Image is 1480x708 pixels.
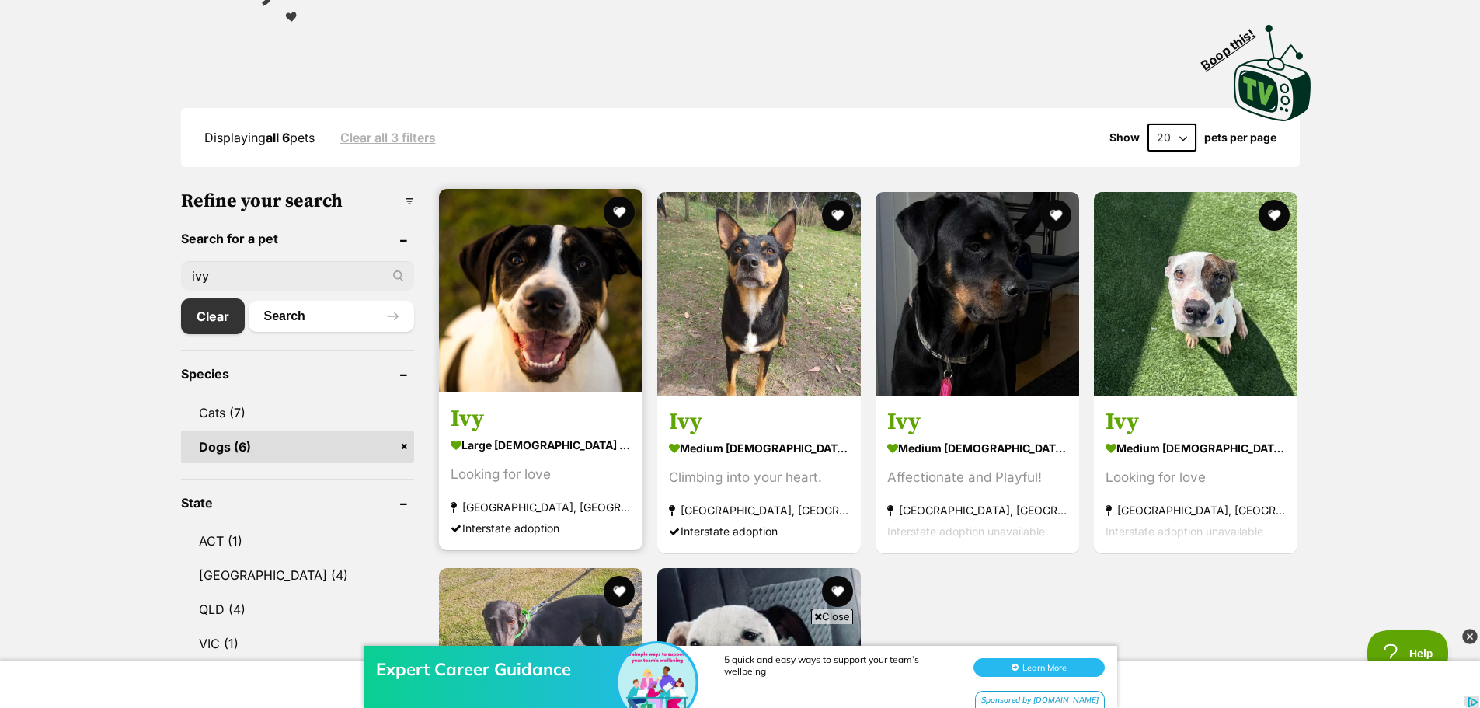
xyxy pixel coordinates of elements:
[887,500,1067,521] strong: [GEOGRAPHIC_DATA], [GEOGRAPHIC_DATA]
[181,298,245,334] a: Clear
[887,525,1045,538] span: Interstate adoption unavailable
[1106,500,1286,521] strong: [GEOGRAPHIC_DATA], [GEOGRAPHIC_DATA]
[618,29,696,106] img: Expert Career Guidance
[604,576,635,607] button: favourite
[439,392,642,550] a: Ivy large [DEMOGRAPHIC_DATA] Dog Looking for love [GEOGRAPHIC_DATA], [GEOGRAPHIC_DATA] Interstate...
[724,39,957,62] div: 5 quick and easy ways to support your team’s wellbeing
[876,396,1079,553] a: Ivy medium [DEMOGRAPHIC_DATA] Dog Affectionate and Playful! [GEOGRAPHIC_DATA], [GEOGRAPHIC_DATA] ...
[249,301,414,332] button: Search
[181,559,414,591] a: [GEOGRAPHIC_DATA] (4)
[669,437,849,459] strong: medium [DEMOGRAPHIC_DATA] Dog
[657,192,861,396] img: Ivy - Australian Kelpie Dog
[181,367,414,381] header: Species
[669,407,849,437] h3: Ivy
[669,500,849,521] strong: [GEOGRAPHIC_DATA], [GEOGRAPHIC_DATA]
[451,434,631,456] strong: large [DEMOGRAPHIC_DATA] Dog
[181,232,414,246] header: Search for a pet
[811,609,853,624] span: Close
[1109,131,1140,144] span: Show
[1204,131,1276,144] label: pets per page
[451,404,631,434] h3: Ivy
[669,467,849,488] div: Climbing into your heart.
[340,131,436,145] a: Clear all 3 filters
[887,407,1067,437] h3: Ivy
[266,130,290,145] strong: all 6
[181,431,414,463] a: Dogs (6)
[876,192,1079,396] img: Ivy - Rottweiler Dog
[669,521,849,542] div: Interstate adoption
[181,525,414,557] a: ACT (1)
[1106,525,1263,538] span: Interstate adoption unavailable
[181,190,414,212] h3: Refine your search
[657,396,861,553] a: Ivy medium [DEMOGRAPHIC_DATA] Dog Climbing into your heart. [GEOGRAPHIC_DATA], [GEOGRAPHIC_DATA] ...
[1106,437,1286,459] strong: medium [DEMOGRAPHIC_DATA] Dog
[604,197,635,228] button: favourite
[1234,11,1311,124] a: Boop this!
[451,464,631,485] div: Looking for love
[181,261,414,291] input: Toby
[1094,192,1297,396] img: Ivy - Staffordshire Bull Terrier Dog
[1462,629,1478,644] img: close_grey_3x.png
[451,497,631,518] strong: [GEOGRAPHIC_DATA], [GEOGRAPHIC_DATA]
[1094,396,1297,553] a: Ivy medium [DEMOGRAPHIC_DATA] Dog Looking for love [GEOGRAPHIC_DATA], [GEOGRAPHIC_DATA] Interstat...
[1040,200,1071,231] button: favourite
[975,76,1105,96] div: Sponsored by [DOMAIN_NAME]
[973,44,1105,62] button: Learn More
[887,467,1067,488] div: Affectionate and Playful!
[1259,200,1290,231] button: favourite
[822,576,853,607] button: favourite
[451,518,631,539] div: Interstate adoption
[1106,467,1286,488] div: Looking for love
[1198,16,1269,72] span: Boop this!
[181,496,414,510] header: State
[181,396,414,429] a: Cats (7)
[376,44,625,65] div: Expert Career Guidance
[1106,407,1286,437] h3: Ivy
[887,437,1067,459] strong: medium [DEMOGRAPHIC_DATA] Dog
[439,189,642,392] img: Ivy - Shar Pei Dog
[181,593,414,626] a: QLD (4)
[1234,25,1311,121] img: PetRescue TV logo
[204,130,315,145] span: Displaying pets
[822,200,853,231] button: favourite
